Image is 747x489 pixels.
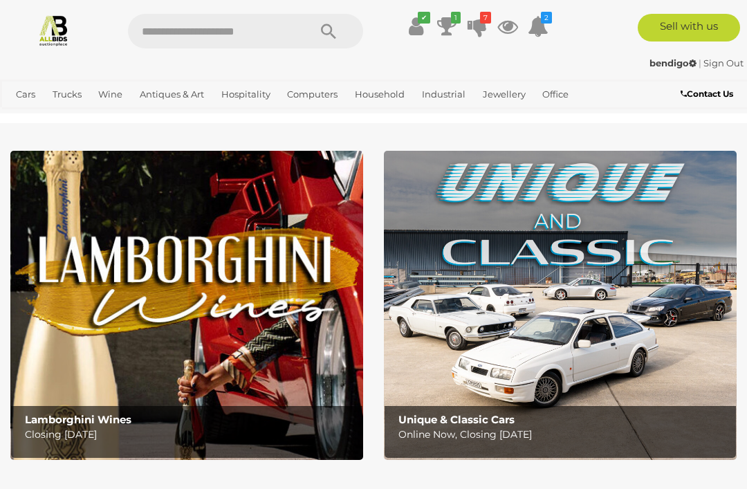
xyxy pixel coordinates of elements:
i: 2 [541,12,552,24]
b: Contact Us [681,89,733,99]
a: Trucks [47,83,87,106]
span: | [699,57,701,68]
a: Sports [10,106,50,129]
a: 2 [528,14,548,39]
img: Allbids.com.au [37,14,70,46]
a: Household [349,83,410,106]
a: Jewellery [477,83,531,106]
img: Lamborghini Wines [10,151,363,460]
p: Closing [DATE] [25,426,356,443]
a: bendigo [649,57,699,68]
a: Contact Us [681,86,737,102]
a: [GEOGRAPHIC_DATA] [56,106,165,129]
a: 7 [467,14,488,39]
p: Online Now, Closing [DATE] [398,426,729,443]
a: Cars [10,83,41,106]
a: Computers [282,83,343,106]
a: Antiques & Art [134,83,210,106]
b: Unique & Classic Cars [398,413,515,426]
a: Sign Out [703,57,744,68]
a: Lamborghini Wines Lamborghini Wines Closing [DATE] [10,151,363,460]
button: Search [294,14,363,48]
a: Sell with us [638,14,741,41]
a: Office [537,83,574,106]
i: 7 [480,12,491,24]
strong: bendigo [649,57,697,68]
a: 1 [436,14,457,39]
a: Industrial [416,83,471,106]
img: Unique & Classic Cars [384,151,737,460]
a: Unique & Classic Cars Unique & Classic Cars Online Now, Closing [DATE] [384,151,737,460]
b: Lamborghini Wines [25,413,131,426]
i: ✔ [418,12,430,24]
a: Wine [93,83,128,106]
i: 1 [451,12,461,24]
a: Hospitality [216,83,276,106]
a: ✔ [406,14,427,39]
